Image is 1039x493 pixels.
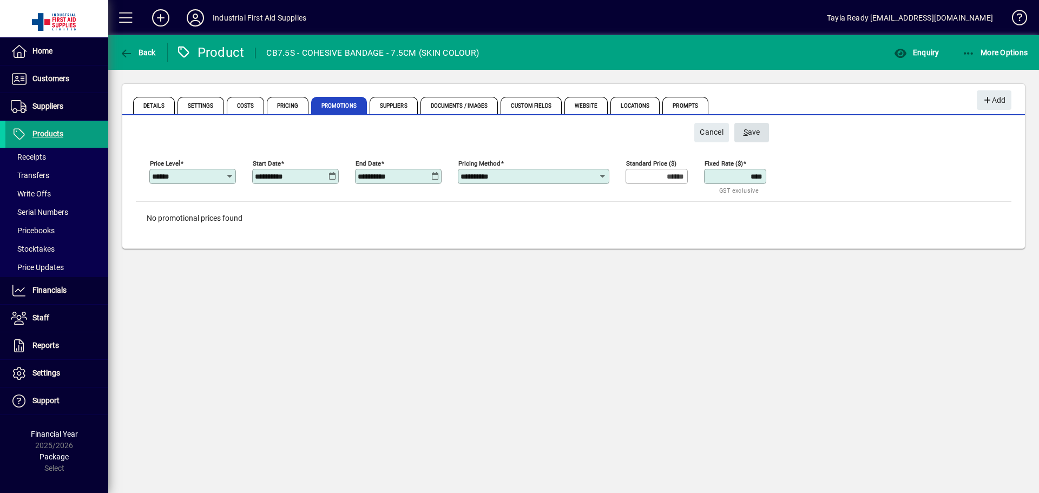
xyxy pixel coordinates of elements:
[32,396,60,405] span: Support
[458,160,501,167] mat-label: Pricing method
[32,47,52,55] span: Home
[420,97,498,114] span: Documents / Images
[5,258,108,277] a: Price Updates
[11,263,64,272] span: Price Updates
[5,240,108,258] a: Stocktakes
[5,185,108,203] a: Write Offs
[108,43,168,62] app-page-header-button: Back
[959,43,1031,62] button: More Options
[5,38,108,65] a: Home
[253,160,281,167] mat-label: Start date
[133,97,175,114] span: Details
[11,208,68,216] span: Serial Numbers
[894,48,939,57] span: Enquiry
[32,286,67,294] span: Financials
[5,148,108,166] a: Receipts
[32,74,69,83] span: Customers
[962,48,1028,57] span: More Options
[5,65,108,93] a: Customers
[176,44,245,61] div: Product
[5,277,108,304] a: Financials
[11,171,49,180] span: Transfers
[32,102,63,110] span: Suppliers
[891,43,942,62] button: Enquiry
[311,97,367,114] span: Promotions
[5,93,108,120] a: Suppliers
[977,90,1011,110] button: Add
[5,166,108,185] a: Transfers
[626,160,676,167] mat-label: Standard price ($)
[5,332,108,359] a: Reports
[11,153,46,161] span: Receipts
[5,387,108,415] a: Support
[120,48,156,57] span: Back
[32,341,59,350] span: Reports
[610,97,660,114] span: Locations
[213,9,306,27] div: Industrial First Aid Supplies
[143,8,178,28] button: Add
[136,202,1011,235] div: No promotional prices found
[370,97,418,114] span: Suppliers
[662,97,708,114] span: Prompts
[267,97,308,114] span: Pricing
[719,184,759,196] mat-hint: GST exclusive
[5,203,108,221] a: Serial Numbers
[5,221,108,240] a: Pricebooks
[744,128,748,136] span: S
[5,360,108,387] a: Settings
[32,369,60,377] span: Settings
[11,189,51,198] span: Write Offs
[32,129,63,138] span: Products
[734,123,769,142] button: Save
[501,97,561,114] span: Custom Fields
[982,91,1005,109] span: Add
[827,9,993,27] div: Tayla Ready [EMAIL_ADDRESS][DOMAIN_NAME]
[1004,2,1025,37] a: Knowledge Base
[356,160,381,167] mat-label: End date
[178,8,213,28] button: Profile
[700,123,724,141] span: Cancel
[31,430,78,438] span: Financial Year
[705,160,743,167] mat-label: Fixed rate ($)
[564,97,608,114] span: Website
[5,305,108,332] a: Staff
[32,313,49,322] span: Staff
[227,97,265,114] span: Costs
[744,123,760,141] span: ave
[11,226,55,235] span: Pricebooks
[150,160,180,167] mat-label: Price Level
[117,43,159,62] button: Back
[266,44,479,62] div: CB7.5S - COHESIVE BANDAGE - 7.5CM (SKIN COLOUR)
[694,123,729,142] button: Cancel
[40,452,69,461] span: Package
[177,97,224,114] span: Settings
[11,245,55,253] span: Stocktakes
